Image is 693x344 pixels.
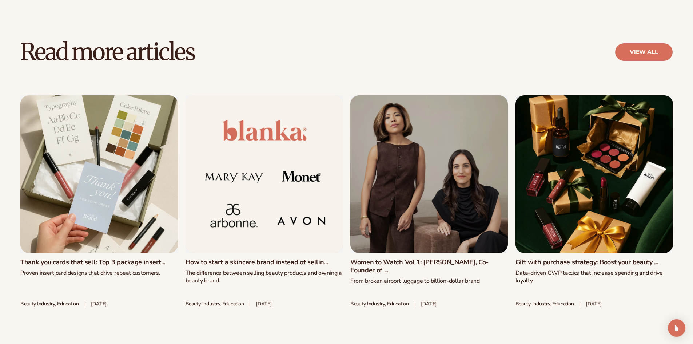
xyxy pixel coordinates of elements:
[515,95,673,307] div: 4 / 50
[20,95,178,307] div: 1 / 50
[20,40,194,64] h2: Read more articles
[350,258,508,274] a: Women to Watch Vol 1: [PERSON_NAME], Co-Founder of ...
[668,319,685,337] div: Open Intercom Messenger
[186,258,343,266] a: How to start a skincare brand instead of sellin...
[515,258,673,266] a: Gift with purchase strategy: Boost your beauty ...
[350,95,508,307] div: 3 / 50
[615,43,673,61] a: view all
[20,258,178,266] a: Thank you cards that sell: Top 3 package insert...
[186,95,343,307] div: 2 / 50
